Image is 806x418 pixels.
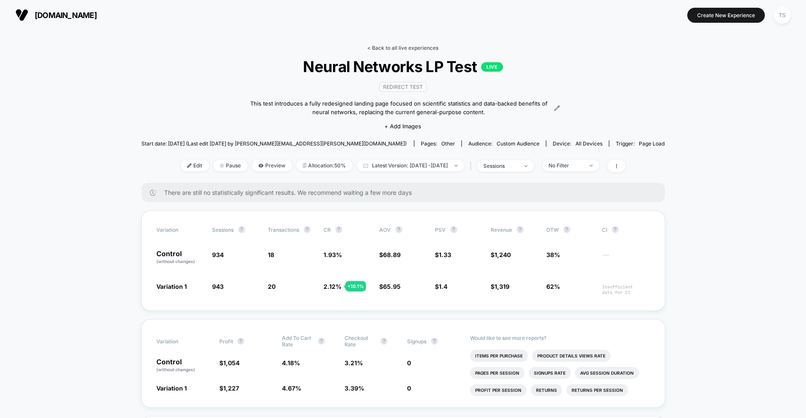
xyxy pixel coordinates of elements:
[379,82,427,92] span: Redirect Test
[602,226,650,233] span: CI
[13,8,99,22] button: [DOMAIN_NAME]
[612,226,619,233] button: ?
[345,359,363,367] span: 3.21 %
[213,160,248,171] span: Pause
[223,359,240,367] span: 1,054
[407,359,411,367] span: 0
[384,123,421,130] span: + Add Images
[450,226,457,233] button: ?
[268,227,300,233] span: Transactions
[282,385,301,392] span: 4.67 %
[213,283,224,290] span: 943
[219,359,240,367] span: $
[431,338,438,345] button: ?
[439,251,452,258] span: 1.33
[363,164,368,168] img: calendar
[532,350,611,362] li: Product Details Views Rate
[157,250,204,265] p: Control
[384,283,401,290] span: 65.95
[380,251,401,258] span: $
[407,338,427,345] span: Signups
[421,140,455,147] div: Pages:
[491,227,512,233] span: Revenue
[470,350,528,362] li: Items Per Purchase
[345,281,366,291] div: + 10.1 %
[468,160,477,172] span: |
[246,100,552,116] span: This test introduces a fully redesigned landing page focused on scientific statistics and data-ba...
[470,384,527,396] li: Profit Per Session
[547,283,560,290] span: 62%
[529,367,571,379] li: Signups Rate
[141,140,407,147] span: Start date: [DATE] (Last edit [DATE] by [PERSON_NAME][EMAIL_ADDRESS][PERSON_NAME][DOMAIN_NAME])
[439,283,448,290] span: 1.4
[590,165,593,167] img: end
[602,252,650,265] span: ---
[563,226,570,233] button: ?
[381,338,387,345] button: ?
[380,283,401,290] span: $
[495,283,510,290] span: 1,319
[345,385,364,392] span: 3.39 %
[468,140,539,147] div: Audience:
[774,7,791,24] div: TS
[268,251,275,258] span: 18
[435,227,446,233] span: PSV
[549,162,583,169] div: No Filter
[35,11,97,20] span: [DOMAIN_NAME]
[324,251,342,258] span: 1.93 %
[497,140,539,147] span: Custom Audience
[157,283,187,290] span: Variation 1
[491,251,511,258] span: $
[380,227,391,233] span: AOV
[223,385,239,392] span: 1,227
[268,283,276,290] span: 20
[441,140,455,147] span: other
[524,165,527,167] img: end
[384,251,401,258] span: 68.89
[368,45,439,51] a: < Back to all live experiences
[324,227,331,233] span: CR
[481,62,503,72] p: LIVE
[616,140,665,147] div: Trigger:
[602,284,650,295] span: Insufficient data for CI
[303,163,306,168] img: rebalance
[435,251,452,258] span: $
[157,259,195,264] span: (without changes)
[547,226,594,233] span: OTW
[213,227,234,233] span: Sessions
[282,359,300,367] span: 4.18 %
[639,140,665,147] span: Page Load
[219,385,239,392] span: $
[165,189,648,196] span: There are still no statistically significant results. We recommend waiting a few more days
[157,367,195,372] span: (without changes)
[252,160,292,171] span: Preview
[220,164,224,168] img: end
[157,335,204,348] span: Variation
[345,335,376,348] span: Checkout Rate
[491,283,510,290] span: $
[304,226,311,233] button: ?
[484,163,518,169] div: sessions
[357,160,464,171] span: Latest Version: [DATE] - [DATE]
[238,226,245,233] button: ?
[318,338,325,345] button: ?
[455,165,458,167] img: end
[470,335,650,341] p: Would like to see more reports?
[566,384,628,396] li: Returns Per Session
[396,226,402,233] button: ?
[470,367,524,379] li: Pages Per Session
[213,251,224,258] span: 934
[575,140,602,147] span: all devices
[531,384,562,396] li: Returns
[324,283,342,290] span: 2.12 %
[407,385,411,392] span: 0
[771,6,793,24] button: TS
[495,251,511,258] span: 1,240
[546,140,609,147] span: Device:
[219,338,233,345] span: Profit
[237,338,244,345] button: ?
[157,226,204,233] span: Variation
[687,8,765,23] button: Create New Experience
[187,164,192,168] img: edit
[282,335,314,348] span: Add To Cart Rate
